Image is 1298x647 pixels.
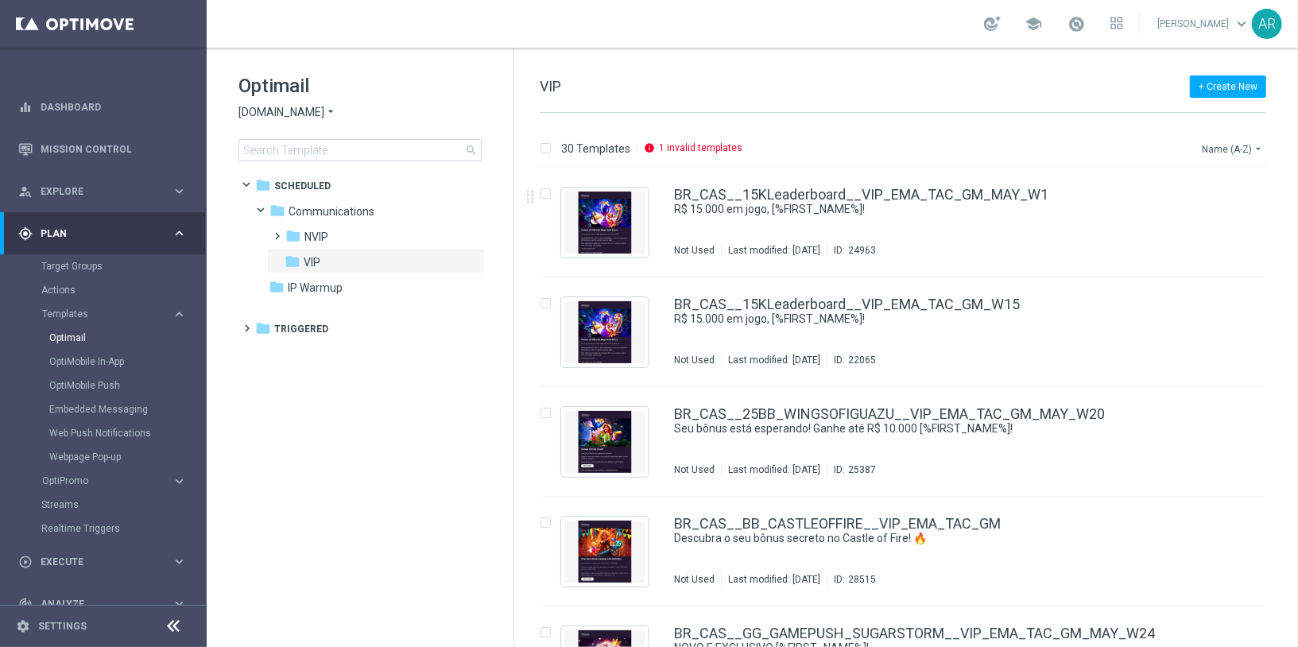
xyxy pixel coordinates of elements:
div: Last modified: [DATE] [722,244,827,257]
i: folder [269,203,285,219]
button: [DOMAIN_NAME] arrow_drop_down [238,105,337,120]
span: school [1025,15,1042,33]
button: equalizer Dashboard [17,101,188,114]
a: OptiMobile Push [49,379,165,392]
span: Triggered [274,322,328,336]
span: Templates [42,309,156,319]
p: 30 Templates [561,141,630,156]
a: BR_CAS__GG_GAMEPUSH_SUGARSTORM__VIP_EMA_TAC_GM_MAY_W24 [674,626,1155,641]
a: Dashboard [41,86,187,128]
a: Webpage Pop-up [49,451,165,463]
div: Plan [18,227,172,241]
div: AR [1252,9,1282,39]
i: folder [255,177,271,193]
span: VIP [540,78,561,95]
div: R$ 15.000 em jogo, [%FIRST_NAME%]! [674,312,1198,327]
a: BR_CAS__15KLeaderboard__VIP_EMA_TAC_GM_W15 [674,297,1020,312]
i: folder [255,320,271,336]
i: gps_fixed [18,227,33,241]
i: info [644,142,655,153]
button: OptiPromo keyboard_arrow_right [41,475,188,487]
i: arrow_drop_down [1252,142,1265,155]
i: arrow_drop_down [324,105,337,120]
div: ID: [827,573,876,586]
a: Web Push Notifications [49,427,165,440]
a: BR_CAS__25BB_WINGSOFIGUAZU__VIP_EMA_TAC_GM_MAY_W20 [674,407,1105,421]
div: Actions [41,278,205,302]
button: + Create New [1190,76,1266,98]
a: Mission Control [41,128,187,170]
div: R$ 15.000 em jogo, [%FIRST_NAME%]! [674,202,1198,217]
div: ID: [827,354,876,366]
i: keyboard_arrow_right [172,474,187,489]
button: gps_fixed Plan keyboard_arrow_right [17,227,188,240]
div: ID: [827,463,876,476]
div: Press SPACE to select this row. [524,387,1295,497]
a: Realtime Triggers [41,522,165,535]
div: OptiMobile In-App [49,350,205,374]
i: keyboard_arrow_right [172,554,187,569]
div: 25387 [848,463,876,476]
div: Press SPACE to select this row. [524,497,1295,606]
div: Templates [42,309,172,319]
a: Streams [41,498,165,511]
div: Not Used [674,354,715,366]
i: folder [269,279,285,295]
div: 28515 [848,573,876,586]
i: play_circle_outline [18,555,33,569]
i: keyboard_arrow_right [172,307,187,322]
div: Last modified: [DATE] [722,354,827,366]
a: Settings [38,622,87,631]
a: [PERSON_NAME]keyboard_arrow_down [1156,12,1252,36]
div: Last modified: [DATE] [722,573,827,586]
div: track_changes Analyze keyboard_arrow_right [17,598,188,610]
span: search [465,144,478,157]
p: 1 invalid templates [659,141,742,154]
span: Communications [289,204,374,219]
a: BR_CAS__15KLeaderboard__VIP_EMA_TAC_GM_MAY_W1 [674,188,1048,202]
a: Descubra o seu bônus secreto no Castle of Fire! 🔥 [674,531,1161,546]
i: folder [285,254,300,269]
div: Press SPACE to select this row. [524,168,1295,277]
input: Search Template [238,139,482,161]
a: OptiMobile In-App [49,355,165,368]
div: Webpage Pop-up [49,445,205,469]
span: Explore [41,187,172,196]
a: Optimail [49,331,165,344]
img: 28515.jpeg [565,521,645,583]
span: Plan [41,229,172,238]
div: OptiPromo [42,476,172,486]
div: Seu bônus está esperando! Ganhe até R$ 10.000 [%FIRST_NAME%]! [674,421,1198,436]
a: BR_CAS__BB_CASTLEOFFIRE__VIP_EMA_TAC_GM [674,517,1001,531]
i: track_changes [18,597,33,611]
div: 22065 [848,354,876,366]
a: R$ 15.000 em jogo, [%FIRST_NAME%]! [674,202,1161,217]
button: play_circle_outline Execute keyboard_arrow_right [17,556,188,568]
div: Explore [18,184,172,199]
img: 25387.jpeg [565,411,645,473]
i: person_search [18,184,33,199]
span: Scheduled [274,179,331,193]
div: Templates keyboard_arrow_right [41,308,188,320]
button: person_search Explore keyboard_arrow_right [17,185,188,198]
div: Analyze [18,597,172,611]
a: Actions [41,284,165,296]
span: Analyze [41,599,172,609]
div: Dashboard [18,86,187,128]
a: Target Groups [41,260,165,273]
div: 24963 [848,244,876,257]
img: 24963.jpeg [565,192,645,254]
div: Web Push Notifications [49,421,205,445]
div: Realtime Triggers [41,517,205,540]
div: Not Used [674,573,715,586]
i: settings [16,619,30,633]
button: Mission Control [17,143,188,156]
a: Embedded Messaging [49,403,165,416]
span: [DOMAIN_NAME] [238,105,324,120]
